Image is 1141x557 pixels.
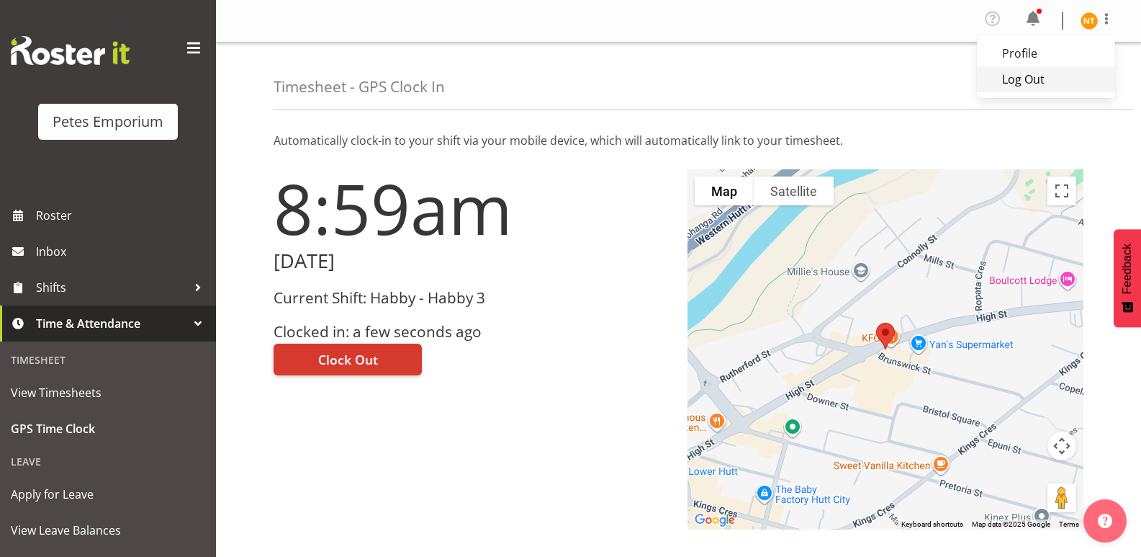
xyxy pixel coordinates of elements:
[36,241,209,262] span: Inbox
[11,418,205,440] span: GPS Time Clock
[1047,432,1076,460] button: Map camera controls
[274,250,670,272] h2: [DATE]
[11,382,205,404] span: View Timesheets
[1098,514,1112,528] img: help-xxl-2.png
[11,36,130,65] img: Rosterit website logo
[274,324,670,340] h3: Clocked in: a few seconds ago
[11,520,205,541] span: View Leave Balances
[1114,229,1141,327] button: Feedback - Show survey
[53,111,163,133] div: Petes Emporium
[977,66,1115,92] a: Log Out
[36,277,187,298] span: Shifts
[1047,484,1076,512] button: Drag Pegman onto the map to open Street View
[36,313,187,334] span: Time & Attendance
[4,447,212,476] div: Leave
[1081,12,1098,30] img: nicole-thomson8388.jpg
[4,345,212,375] div: Timesheet
[977,40,1115,66] a: Profile
[901,520,963,530] button: Keyboard shortcuts
[318,350,378,369] span: Clock Out
[36,205,209,226] span: Roster
[4,476,212,512] a: Apply for Leave
[754,177,834,205] button: Show satellite imagery
[1059,520,1079,528] a: Terms (opens in new tab)
[695,177,754,205] button: Show street map
[274,169,670,247] h1: 8:59am
[4,411,212,447] a: GPS Time Clock
[274,344,422,375] button: Clock Out
[274,290,670,306] h3: Current Shift: Habby - Habby 3
[691,511,739,530] a: Open this area in Google Maps (opens a new window)
[1121,244,1134,294] span: Feedback
[11,484,205,505] span: Apply for Leave
[1047,177,1076,205] button: Toggle fullscreen view
[972,520,1050,528] span: Map data ©2025 Google
[274,132,1083,149] p: Automatically clock-in to your shift via your mobile device, which will automatically link to you...
[4,512,212,548] a: View Leave Balances
[4,375,212,411] a: View Timesheets
[691,511,739,530] img: Google
[274,79,445,95] h4: Timesheet - GPS Clock In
